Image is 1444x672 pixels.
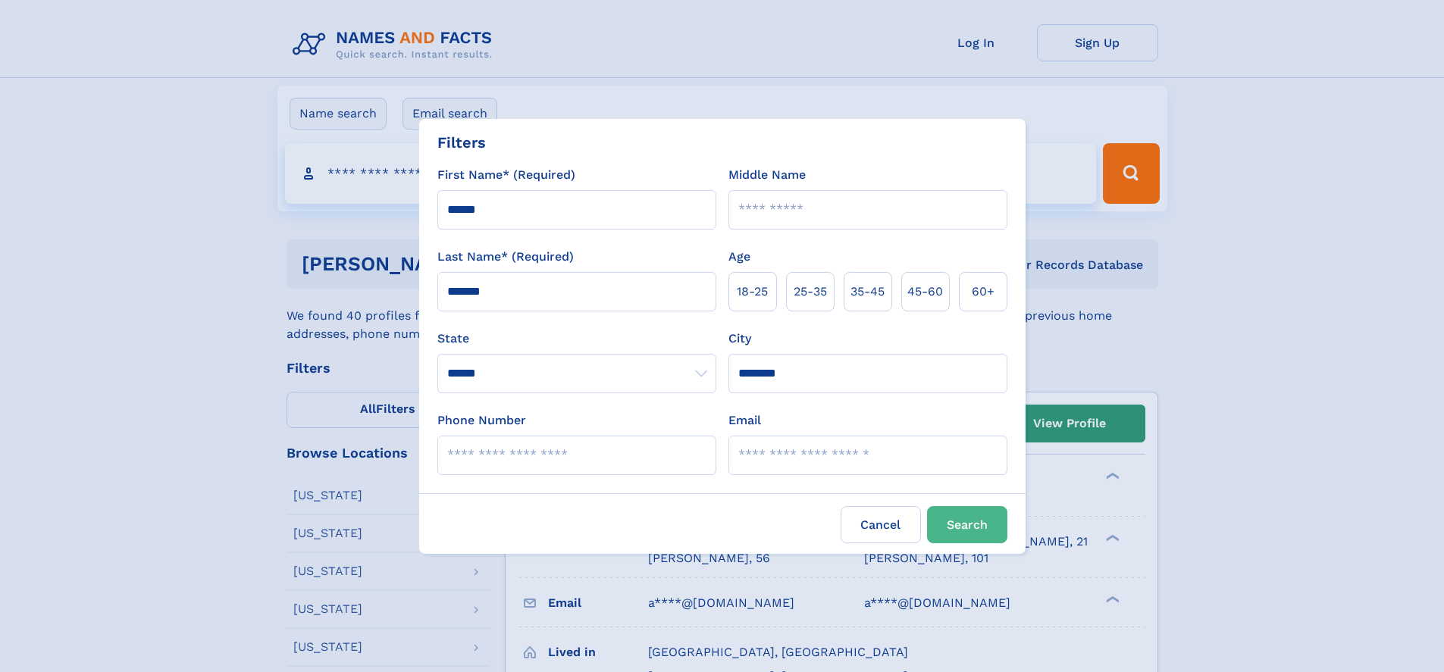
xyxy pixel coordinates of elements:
[728,330,751,348] label: City
[728,166,806,184] label: Middle Name
[850,283,885,301] span: 35‑45
[437,411,526,430] label: Phone Number
[728,411,761,430] label: Email
[841,506,921,543] label: Cancel
[972,283,995,301] span: 60+
[794,283,827,301] span: 25‑35
[728,248,750,266] label: Age
[437,330,716,348] label: State
[437,166,575,184] label: First Name* (Required)
[437,248,574,266] label: Last Name* (Required)
[907,283,943,301] span: 45‑60
[737,283,768,301] span: 18‑25
[927,506,1007,543] button: Search
[437,131,486,154] div: Filters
